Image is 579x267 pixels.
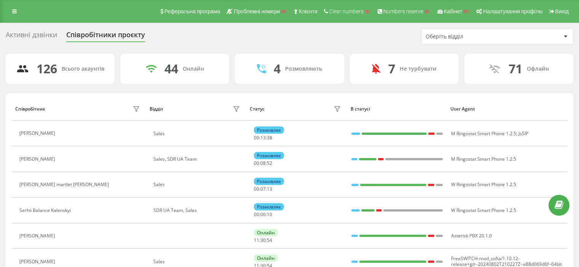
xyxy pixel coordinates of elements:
span: Кабінет [444,8,463,14]
span: M Ringostat Smart Phone 1.2.5 [451,130,516,137]
span: 08 [260,160,266,166]
div: Співробітники проєкту [66,31,145,43]
span: 11 [254,237,259,243]
span: 07 [260,186,266,192]
span: 30 [260,237,266,243]
div: [PERSON_NAME] martlet [PERSON_NAME] [19,182,111,187]
span: W Ringostat Smart Phone 1.2.5 [451,181,516,188]
span: 00 [254,160,259,166]
span: 00 [260,211,266,218]
span: 38 [267,134,272,141]
div: Онлайн [254,229,278,236]
div: Serhii Balance Kalenskyi [19,208,73,213]
span: 00 [254,186,259,192]
div: : : [254,238,272,243]
span: Реферальна програма [164,8,220,14]
span: 52 [267,160,272,166]
div: User Agent [450,106,563,112]
span: Налаштування профілю [483,8,542,14]
div: Відділ [150,106,163,112]
span: Проблемні номери [234,8,280,14]
div: Всього акаунтів [62,66,104,72]
div: Оберіть відділ [426,33,517,40]
span: Вихід [555,8,569,14]
div: Sales, SDR UA Team [153,156,242,162]
span: W Ringostat Smart Phone 1.2.5 [451,207,516,213]
div: [PERSON_NAME] [19,131,57,136]
div: 7 [388,62,395,76]
div: 71 [509,62,522,76]
div: : : [254,212,272,217]
span: Asterisk PBX 20.1.0 [451,232,492,239]
div: Офлайн [527,66,549,72]
span: M Ringostat Smart Phone 1.2.5 [451,156,516,162]
div: Онлайн [254,254,278,262]
span: FreeSWITCH-mod_sofia/1.10.12-release+git~20240802T210227Z~a88d069d6f~64bit [451,255,562,267]
div: Онлайн [183,66,204,72]
span: Numbers reserve [383,8,423,14]
span: Clear numbers [329,8,364,14]
div: Розмовляє [254,126,284,134]
span: Клієнти [299,8,317,14]
span: 13 [267,186,272,192]
div: В статусі [351,106,443,112]
div: Sales [153,131,242,136]
div: Співробітник [15,106,45,112]
div: [PERSON_NAME] [19,259,57,264]
span: 00 [254,134,259,141]
div: Sales [153,259,242,264]
div: : : [254,186,272,192]
div: Розмовляє [254,178,284,185]
div: : : [254,135,272,141]
div: [PERSON_NAME] [19,156,57,162]
div: 126 [37,62,57,76]
div: SDR UA Team, Sales [153,208,242,213]
div: Активні дзвінки [6,31,57,43]
div: Sales [153,182,242,187]
span: 54 [267,237,272,243]
div: [PERSON_NAME] [19,233,57,239]
div: 44 [164,62,178,76]
div: Розмовляють [285,66,322,72]
span: JsSIP [518,130,528,137]
div: Розмовляє [254,152,284,159]
span: 10 [267,211,272,218]
div: 4 [274,62,281,76]
div: Статус [250,106,265,112]
div: : : [254,161,272,166]
div: Розмовляє [254,203,284,210]
span: 00 [254,211,259,218]
span: 13 [260,134,266,141]
div: Не турбувати [400,66,437,72]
